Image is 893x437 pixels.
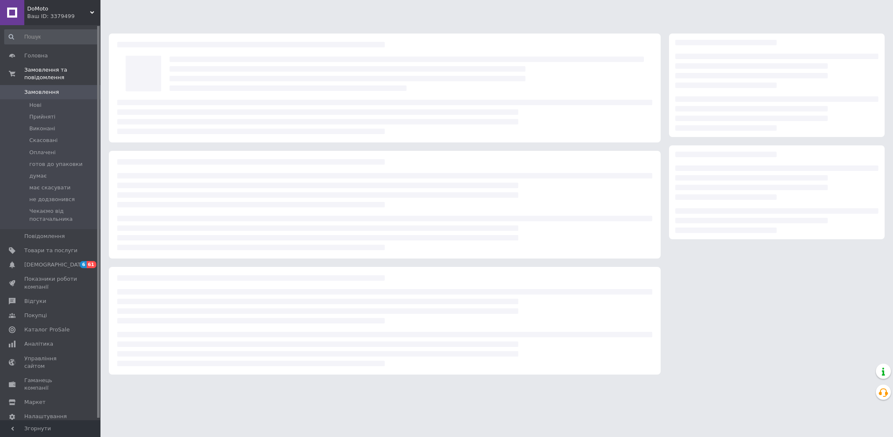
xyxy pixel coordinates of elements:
div: Ваш ID: 3379499 [27,13,100,20]
span: Чекаємо від постачальника [29,207,98,222]
span: Замовлення [24,88,59,96]
span: Маркет [24,398,46,406]
span: готов до упаковки [29,160,82,168]
span: Оплачені [29,149,56,156]
span: Управління сайтом [24,355,77,370]
span: Замовлення та повідомлення [24,66,100,81]
span: Показники роботи компанії [24,275,77,290]
span: Товари та послуги [24,247,77,254]
span: не додзвонився [29,196,75,203]
span: Каталог ProSale [24,326,69,334]
span: Покупці [24,312,47,319]
span: Відгуки [24,297,46,305]
span: Аналітика [24,340,53,348]
span: Прийняті [29,113,55,121]
span: 6 [80,261,87,268]
span: має скасувати [29,184,71,191]
span: 61 [87,261,96,268]
span: Виконані [29,125,55,132]
span: Головна [24,52,48,59]
span: Налаштування [24,413,67,420]
span: [DEMOGRAPHIC_DATA] [24,261,86,269]
span: думає [29,172,47,180]
span: Повідомлення [24,233,65,240]
span: DoMoto [27,5,90,13]
span: Гаманець компанії [24,377,77,392]
input: Пошук [4,29,99,44]
span: Скасовані [29,137,58,144]
span: Нові [29,101,41,109]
